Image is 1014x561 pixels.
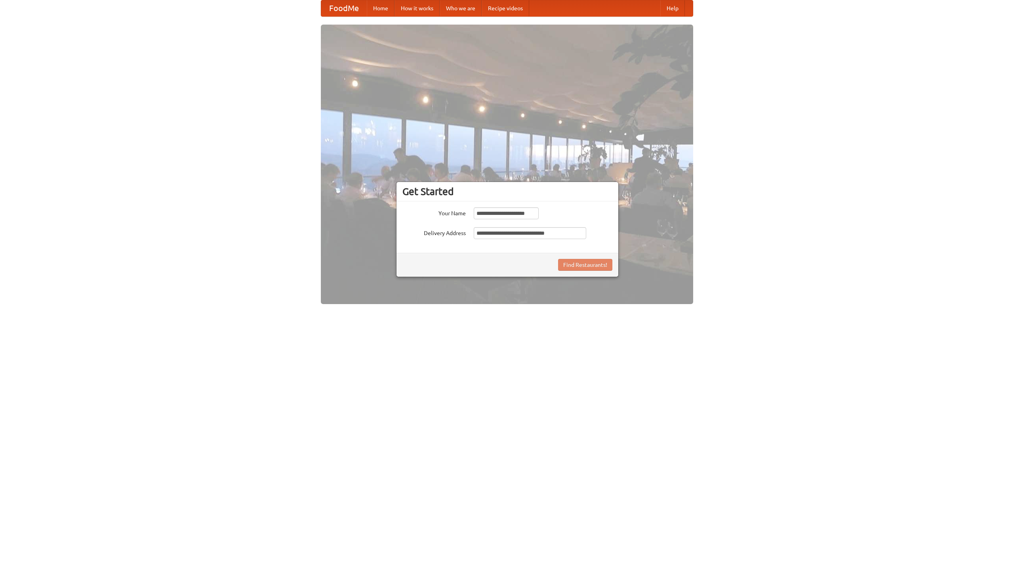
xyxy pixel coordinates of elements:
h3: Get Started [402,186,612,197]
label: Delivery Address [402,227,466,237]
a: FoodMe [321,0,367,16]
label: Your Name [402,207,466,217]
a: Recipe videos [482,0,529,16]
a: Help [660,0,685,16]
a: How it works [395,0,440,16]
a: Who we are [440,0,482,16]
button: Find Restaurants! [558,259,612,271]
a: Home [367,0,395,16]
